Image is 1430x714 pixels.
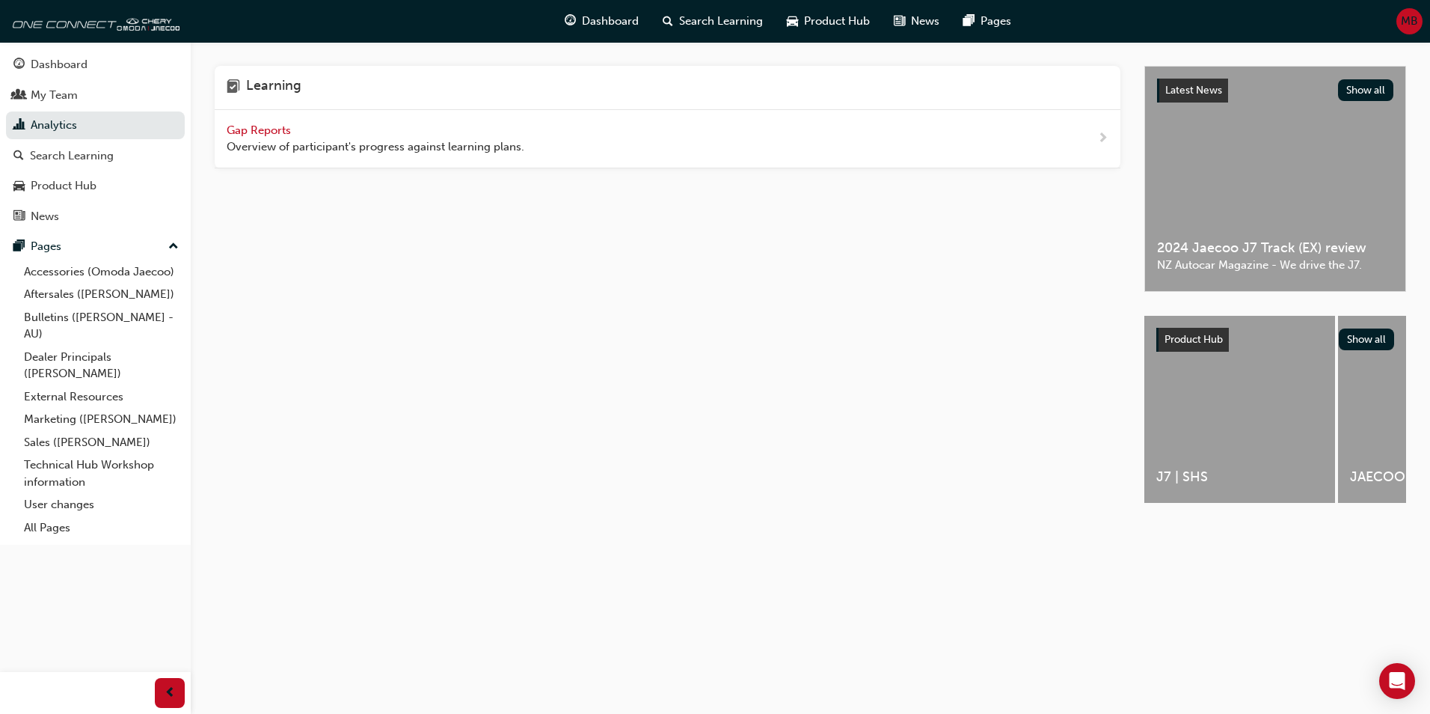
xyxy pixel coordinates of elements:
span: prev-icon [165,684,176,703]
a: Bulletins ([PERSON_NAME] - AU) [18,306,185,346]
a: News [6,203,185,231]
span: J7 | SHS [1156,469,1323,486]
a: Dealer Principals ([PERSON_NAME]) [18,346,185,385]
a: Search Learning [6,142,185,170]
span: car-icon [13,180,25,193]
button: Show all [1338,79,1394,101]
span: pages-icon [13,240,25,254]
span: news-icon [894,12,905,31]
a: guage-iconDashboard [553,6,651,37]
span: next-icon [1097,129,1108,148]
button: DashboardMy TeamAnalyticsSearch LearningProduct HubNews [6,48,185,233]
button: Pages [6,233,185,260]
span: search-icon [663,12,673,31]
a: User changes [18,493,185,516]
span: car-icon [787,12,798,31]
span: news-icon [13,210,25,224]
div: Open Intercom Messenger [1379,663,1415,699]
span: pages-icon [963,12,975,31]
span: Pages [981,13,1011,30]
a: Technical Hub Workshop information [18,454,185,493]
a: My Team [6,82,185,109]
a: search-iconSearch Learning [651,6,775,37]
a: car-iconProduct Hub [775,6,882,37]
div: Pages [31,238,61,255]
button: Show all [1339,329,1395,350]
span: guage-icon [565,12,576,31]
a: Marketing ([PERSON_NAME]) [18,408,185,431]
span: chart-icon [13,119,25,132]
a: news-iconNews [882,6,951,37]
a: All Pages [18,516,185,540]
a: pages-iconPages [951,6,1023,37]
a: Product Hub [6,172,185,200]
img: oneconnect [7,6,179,36]
span: Product Hub [1164,333,1223,346]
button: MB [1396,8,1423,34]
span: Dashboard [582,13,639,30]
h4: Learning [246,78,301,97]
div: Product Hub [31,177,96,195]
a: Aftersales ([PERSON_NAME]) [18,283,185,306]
a: Product HubShow all [1156,328,1394,352]
span: guage-icon [13,58,25,72]
span: News [911,13,939,30]
div: Dashboard [31,56,88,73]
span: up-icon [168,237,179,257]
span: people-icon [13,89,25,103]
span: Product Hub [804,13,870,30]
div: My Team [31,87,78,104]
span: Latest News [1165,84,1222,97]
span: learning-icon [227,78,240,97]
span: Gap Reports [227,123,294,137]
span: Overview of participant's progress against learning plans. [227,138,524,156]
div: Search Learning [30,147,114,165]
a: Latest NewsShow all [1157,79,1393,103]
a: Gap Reports Overview of participant's progress against learning plans.next-icon [215,110,1120,168]
a: Analytics [6,112,185,139]
a: Dashboard [6,51,185,79]
a: Latest NewsShow all2024 Jaecoo J7 Track (EX) reviewNZ Autocar Magazine - We drive the J7. [1144,66,1406,292]
a: Accessories (Omoda Jaecoo) [18,260,185,284]
span: Search Learning [679,13,763,30]
span: search-icon [13,150,24,163]
a: External Resources [18,385,185,409]
div: News [31,208,59,225]
span: NZ Autocar Magazine - We drive the J7. [1157,257,1393,274]
span: MB [1401,13,1418,30]
span: 2024 Jaecoo J7 Track (EX) review [1157,239,1393,257]
a: Sales ([PERSON_NAME]) [18,431,185,454]
a: J7 | SHS [1144,316,1335,503]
